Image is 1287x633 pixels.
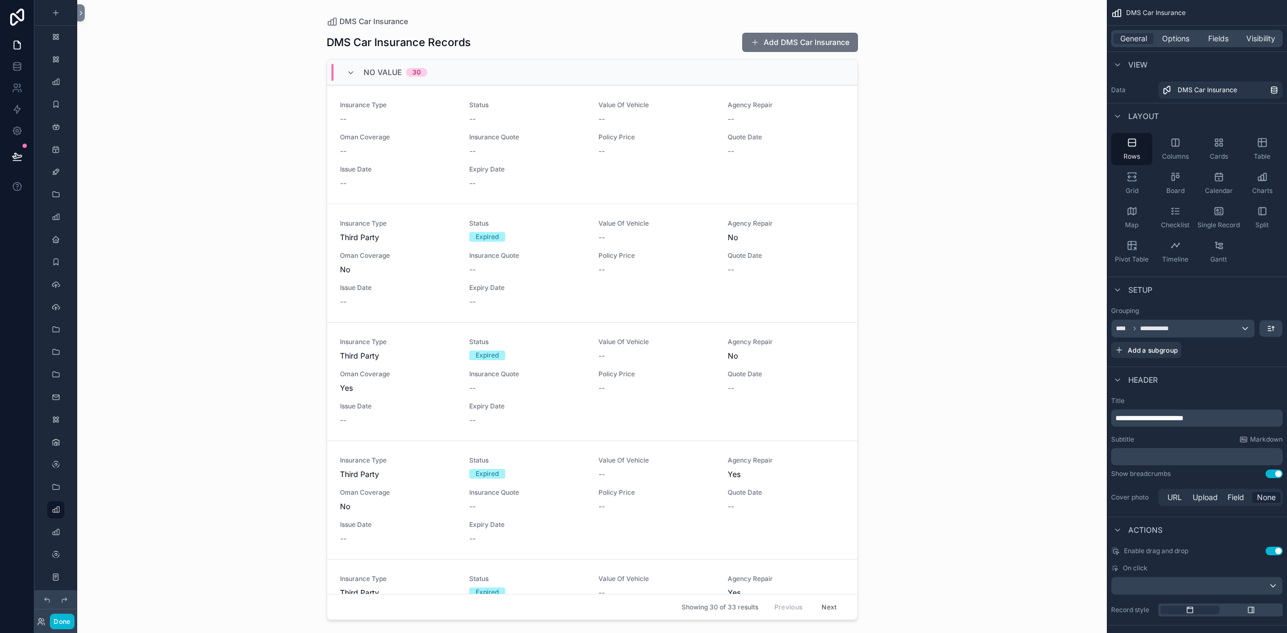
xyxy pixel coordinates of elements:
[1246,33,1275,44] span: Visibility
[1257,492,1276,503] span: None
[1227,492,1244,503] span: Field
[1162,255,1188,264] span: Timeline
[1111,167,1152,199] button: Grid
[1128,346,1178,354] span: Add a subgroup
[1111,342,1181,358] button: Add a subgroup
[1252,187,1273,195] span: Charts
[1123,564,1148,572] span: On click
[1124,547,1188,555] span: Enable drag and drop
[1198,167,1239,199] button: Calendar
[1241,167,1283,199] button: Charts
[1210,152,1228,161] span: Cards
[1111,86,1154,94] label: Data
[1126,187,1138,195] span: Grid
[1239,435,1283,444] a: Markdown
[1128,111,1159,122] span: Layout
[1111,470,1171,478] div: Show breadcrumbs
[1111,202,1152,234] button: Map
[1198,133,1239,165] button: Cards
[1167,492,1182,503] span: URL
[1162,152,1189,161] span: Columns
[1158,81,1283,99] a: DMS Car Insurance
[1155,133,1196,165] button: Columns
[1155,202,1196,234] button: Checklist
[1128,59,1148,70] span: View
[1161,221,1189,229] span: Checklist
[1178,86,1237,94] span: DMS Car Insurance
[1155,236,1196,268] button: Timeline
[1205,187,1233,195] span: Calendar
[1111,493,1154,502] label: Cover photo
[1250,435,1283,444] span: Markdown
[682,603,758,612] span: Showing 30 of 33 results
[1111,397,1283,405] label: Title
[1162,33,1189,44] span: Options
[1254,152,1270,161] span: Table
[1255,221,1269,229] span: Split
[1198,236,1239,268] button: Gantt
[1128,525,1163,535] span: Actions
[1111,133,1152,165] button: Rows
[1193,492,1218,503] span: Upload
[1115,255,1149,264] span: Pivot Table
[1208,33,1229,44] span: Fields
[1210,255,1227,264] span: Gantt
[1166,187,1185,195] span: Board
[1197,221,1240,229] span: Single Record
[1241,202,1283,234] button: Split
[1128,375,1158,385] span: Header
[1111,435,1134,444] label: Subtitle
[1111,606,1154,614] label: Record style
[1111,409,1283,427] div: scrollable content
[1128,285,1152,295] span: Setup
[412,68,421,77] div: 30
[50,614,74,629] button: Done
[1123,152,1140,161] span: Rows
[1125,221,1138,229] span: Map
[1111,307,1139,315] label: Grouping
[364,67,402,78] span: No value
[1155,167,1196,199] button: Board
[1111,236,1152,268] button: Pivot Table
[814,599,844,615] button: Next
[1241,133,1283,165] button: Table
[1198,202,1239,234] button: Single Record
[1111,448,1283,465] div: scrollable content
[1120,33,1147,44] span: General
[1126,9,1186,17] span: DMS Car Insurance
